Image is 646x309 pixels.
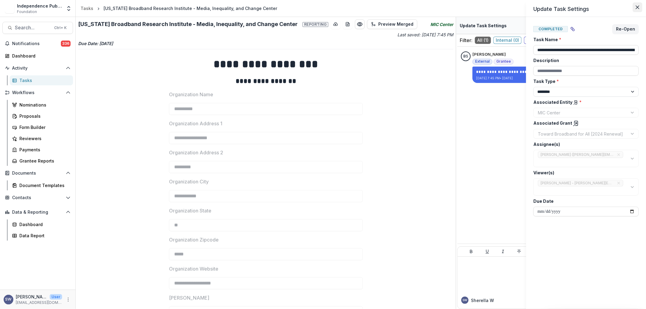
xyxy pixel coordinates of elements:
label: Task Type [533,78,635,84]
button: Close [633,2,642,12]
label: Assignee(s) [533,141,635,147]
label: Viewer(s) [533,169,635,176]
button: Re-Open [612,24,639,34]
label: Associated Grant [533,120,635,127]
label: Associated Entity [533,99,635,105]
button: View dependent tasks [568,24,578,34]
label: Description [533,57,635,64]
label: Due Date [533,198,635,204]
label: Task Name [533,36,635,43]
span: Completed [533,26,568,32]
